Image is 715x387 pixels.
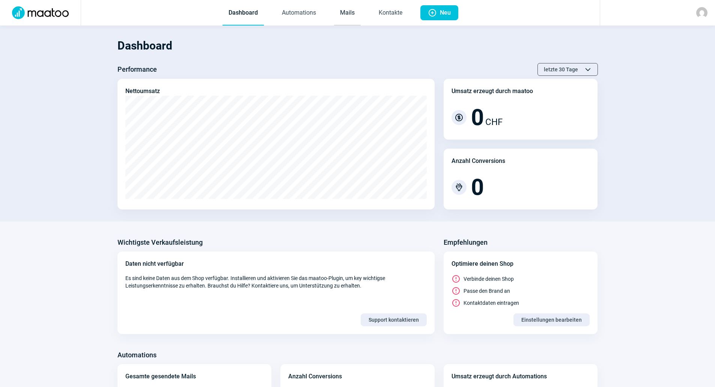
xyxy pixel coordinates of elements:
a: Kontakte [373,1,408,26]
div: Umsatz erzeugt durch Automations [452,372,547,381]
h3: Performance [117,63,157,75]
span: Passe den Brand an [464,287,510,295]
span: Kontaktdaten eintragen [464,299,519,307]
button: Neu [420,5,458,20]
span: Support kontaktieren [369,314,419,326]
div: Gesamte gesendete Mails [125,372,196,381]
h3: Automations [117,349,157,361]
a: Mails [334,1,361,26]
h3: Wichtigste Verkaufsleistung [117,236,203,248]
img: avatar [696,7,707,18]
a: Dashboard [223,1,264,26]
span: CHF [485,115,503,129]
div: Umsatz erzeugt durch maatoo [452,87,533,96]
span: Neu [440,5,451,20]
div: Anzahl Conversions [452,157,505,166]
div: Daten nicht verfügbar [125,259,427,268]
button: Einstellungen bearbeiten [513,313,590,326]
div: Optimiere deinen Shop [452,259,590,268]
span: Einstellungen bearbeiten [521,314,582,326]
button: Support kontaktieren [361,313,427,326]
div: Nettoumsatz [125,87,160,96]
h1: Dashboard [117,33,598,59]
span: Verbinde deinen Shop [464,275,514,283]
a: Automations [276,1,322,26]
span: 0 [471,176,484,199]
span: 0 [471,106,484,129]
span: Es sind keine Daten aus dem Shop verfügbar. Installieren und aktivieren Sie das maatoo-Plugin, um... [125,274,427,289]
div: Anzahl Conversions [288,372,342,381]
h3: Empfehlungen [444,236,488,248]
span: letzte 30 Tage [544,63,578,75]
img: Logo [8,6,73,19]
